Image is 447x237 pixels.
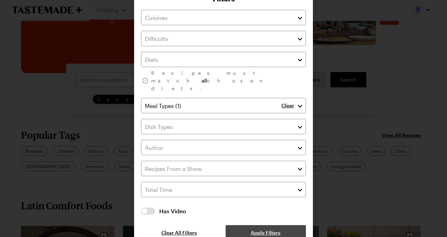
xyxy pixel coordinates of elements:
p: Recipes must match chosen diets. [151,69,306,92]
input: Recipes From a Show [141,161,306,176]
span: Has Video [159,207,306,215]
input: Cuisines [141,10,306,25]
p: Clear [281,102,294,109]
input: Diets [141,52,306,67]
span: Apply Filters [251,229,280,236]
input: Meal Types (1) [141,98,306,113]
span: all [201,78,207,84]
span: Clear All Filters [161,229,197,236]
input: Dish Types [141,119,306,134]
input: Difficulty [141,31,306,46]
input: Author [141,140,306,155]
input: Total Time [141,182,306,197]
button: Clear Meal Types filter [281,102,294,109]
button: Clear All Filters [141,229,217,236]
